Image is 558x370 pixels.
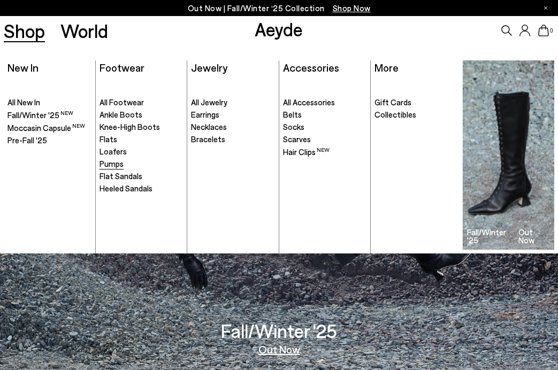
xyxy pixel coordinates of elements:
[283,134,366,145] a: Scarves
[100,61,144,74] a: Footwear
[100,171,183,182] a: Flat Sandals
[100,183,183,194] a: Heeled Sandals
[467,228,518,244] h3: Fall/Winter '25
[374,97,411,107] span: Gift Cards
[283,122,366,133] a: Socks
[191,97,227,107] span: All Jewelry
[100,97,183,108] a: All Footwear
[7,61,39,74] a: New In
[283,97,366,108] a: All Accessories
[549,28,554,34] span: 0
[538,25,549,36] a: 0
[7,123,85,133] span: Moccasin Capsule
[283,134,311,144] span: Scarves
[221,321,337,340] h3: Fall/Winter '25
[191,110,219,119] span: Earrings
[283,61,339,74] a: Accessories
[100,110,142,119] span: Ankle Boots
[100,171,142,181] span: Flat Sandals
[374,97,458,108] a: Gift Cards
[100,134,117,144] span: Flats
[283,147,330,157] span: Hair Clips
[7,110,91,121] a: Fall/Winter '25
[191,122,227,132] span: Necklaces
[4,21,45,40] a: Shop
[283,122,304,132] span: Socks
[374,110,458,120] a: Collectibles
[100,122,160,132] span: Knee-High Boots
[60,21,108,40] a: World
[283,147,366,158] a: Hair Clips
[191,110,274,120] a: Earrings
[518,228,550,244] h3: Out Now
[374,61,399,74] a: More
[100,110,183,120] a: Ankle Boots
[100,122,183,133] a: Knee-High Boots
[100,183,152,193] span: Heeled Sandals
[7,135,91,146] a: Pre-Fall '25
[100,159,183,169] a: Pumps
[100,97,144,107] span: All Footwear
[191,134,225,144] span: Bracelets
[333,3,371,13] span: Navigate to /collections/new-in
[188,2,371,15] p: Out Now | Fall/Winter ‘25 Collection
[7,135,47,145] span: Pre-Fall '25
[283,110,366,120] a: Belts
[191,122,274,133] a: Necklaces
[191,134,274,145] a: Bracelets
[191,61,227,74] a: Jewelry
[258,344,300,354] a: Out Now
[463,60,554,250] a: Fall/Winter '25 Out Now
[7,110,73,120] span: Fall/Winter '25
[100,159,124,168] span: Pumps
[255,18,303,40] a: Aeyde
[100,147,183,157] a: Loafers
[100,147,127,156] span: Loafers
[100,134,183,145] a: Flats
[191,97,274,108] a: All Jewelry
[7,97,40,107] span: All New In
[283,97,335,107] span: All Accessories
[7,97,91,108] a: All New In
[463,60,554,250] img: Group_1295_900x.jpg
[283,110,302,119] span: Belts
[374,110,416,119] span: Collectibles
[7,122,91,134] a: Moccasin Capsule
